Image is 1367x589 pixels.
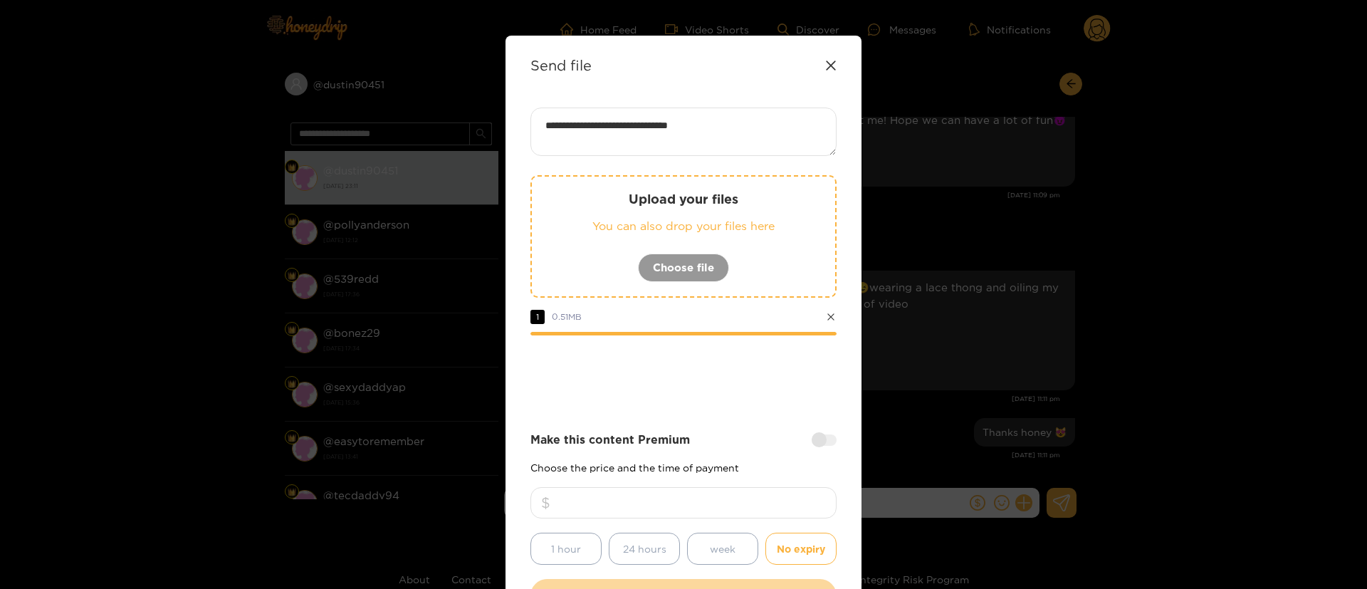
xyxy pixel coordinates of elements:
[551,541,581,557] span: 1 hour
[552,312,582,321] span: 0.51 MB
[609,533,680,565] button: 24 hours
[777,541,825,557] span: No expiry
[530,310,545,324] span: 1
[530,432,690,448] strong: Make this content Premium
[530,57,592,73] strong: Send file
[765,533,837,565] button: No expiry
[530,462,837,473] p: Choose the price and the time of payment
[687,533,758,565] button: week
[560,191,807,207] p: Upload your files
[623,541,666,557] span: 24 hours
[560,218,807,234] p: You can also drop your files here
[638,254,729,282] button: Choose file
[530,533,602,565] button: 1 hour
[710,541,735,557] span: week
